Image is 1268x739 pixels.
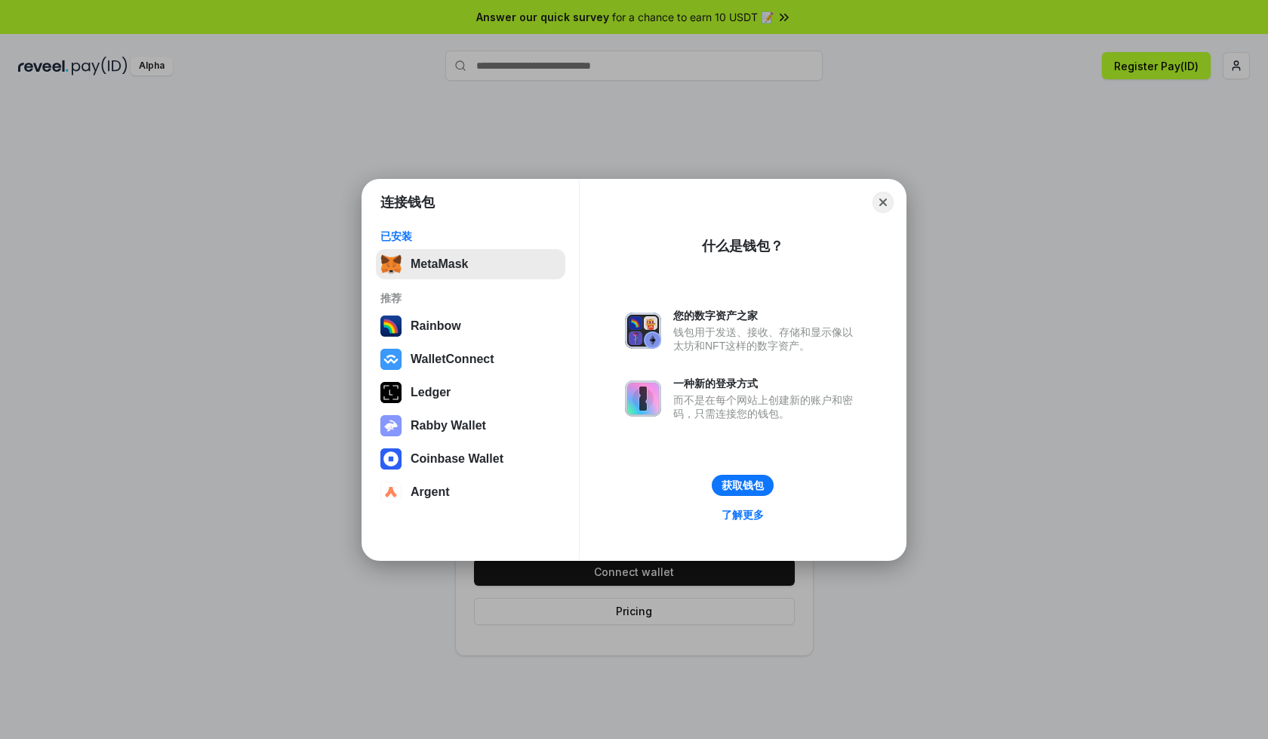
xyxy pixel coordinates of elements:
[673,377,860,390] div: 一种新的登录方式
[411,485,450,499] div: Argent
[712,505,773,525] a: 了解更多
[380,382,402,403] img: svg+xml,%3Csvg%20xmlns%3D%22http%3A%2F%2Fwww.w3.org%2F2000%2Fsvg%22%20width%3D%2228%22%20height%3...
[376,344,565,374] button: WalletConnect
[380,254,402,275] img: svg+xml,%3Csvg%20fill%3D%22none%22%20height%3D%2233%22%20viewBox%3D%220%200%2035%2033%22%20width%...
[722,508,764,522] div: 了解更多
[376,311,565,341] button: Rainbow
[376,411,565,441] button: Rabby Wallet
[380,349,402,370] img: svg+xml,%3Csvg%20width%3D%2228%22%20height%3D%2228%22%20viewBox%3D%220%200%2028%2028%22%20fill%3D...
[380,448,402,470] img: svg+xml,%3Csvg%20width%3D%2228%22%20height%3D%2228%22%20viewBox%3D%220%200%2028%2028%22%20fill%3D...
[712,475,774,496] button: 获取钱包
[411,419,486,433] div: Rabby Wallet
[380,415,402,436] img: svg+xml,%3Csvg%20xmlns%3D%22http%3A%2F%2Fwww.w3.org%2F2000%2Fsvg%22%20fill%3D%22none%22%20viewBox...
[380,229,561,243] div: 已安装
[702,237,783,255] div: 什么是钱包？
[625,380,661,417] img: svg+xml,%3Csvg%20xmlns%3D%22http%3A%2F%2Fwww.w3.org%2F2000%2Fsvg%22%20fill%3D%22none%22%20viewBox...
[380,291,561,305] div: 推荐
[411,452,503,466] div: Coinbase Wallet
[380,482,402,503] img: svg+xml,%3Csvg%20width%3D%2228%22%20height%3D%2228%22%20viewBox%3D%220%200%2028%2028%22%20fill%3D...
[376,477,565,507] button: Argent
[411,319,461,333] div: Rainbow
[625,313,661,349] img: svg+xml,%3Csvg%20xmlns%3D%22http%3A%2F%2Fwww.w3.org%2F2000%2Fsvg%22%20fill%3D%22none%22%20viewBox...
[411,353,494,366] div: WalletConnect
[873,192,894,213] button: Close
[376,377,565,408] button: Ledger
[411,386,451,399] div: Ledger
[411,257,468,271] div: MetaMask
[673,325,860,353] div: 钱包用于发送、接收、存储和显示像以太坊和NFT这样的数字资产。
[673,393,860,420] div: 而不是在每个网站上创建新的账户和密码，只需连接您的钱包。
[376,444,565,474] button: Coinbase Wallet
[380,193,435,211] h1: 连接钱包
[673,309,860,322] div: 您的数字资产之家
[376,249,565,279] button: MetaMask
[722,479,764,492] div: 获取钱包
[380,316,402,337] img: svg+xml,%3Csvg%20width%3D%22120%22%20height%3D%22120%22%20viewBox%3D%220%200%20120%20120%22%20fil...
